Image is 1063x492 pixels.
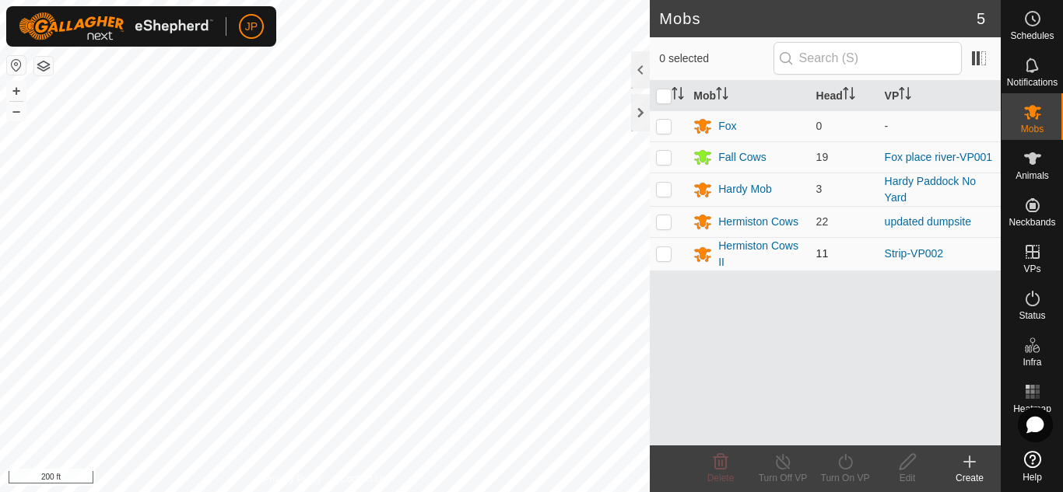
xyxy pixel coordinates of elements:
[885,175,977,204] a: Hardy Paddock No Yard
[843,89,855,102] p-sorticon: Activate to sort
[1021,124,1044,134] span: Mobs
[876,471,938,485] div: Edit
[810,81,879,111] th: Head
[19,12,213,40] img: Gallagher Logo
[885,151,993,163] a: Fox place river-VP001
[938,471,1001,485] div: Create
[1023,264,1040,274] span: VPs
[1013,404,1051,413] span: Heatmap
[1007,78,1058,87] span: Notifications
[659,9,977,28] h2: Mobs
[885,215,971,228] a: updated dumpsite
[1023,473,1042,482] span: Help
[687,81,809,111] th: Mob
[716,89,728,102] p-sorticon: Activate to sort
[718,181,771,197] div: Hardy Mob
[816,183,823,195] span: 3
[814,471,876,485] div: Turn On VP
[816,120,823,132] span: 0
[718,238,803,270] div: Hermiston Cows II
[885,247,943,260] a: Strip-VP002
[816,215,829,228] span: 22
[659,51,773,67] span: 0 selected
[264,472,322,486] a: Privacy Policy
[752,471,814,485] div: Turn Off VP
[879,110,1001,141] td: -
[1016,171,1049,180] span: Animals
[7,56,26,75] button: Reset Map
[899,89,911,102] p-sorticon: Activate to sort
[718,214,798,230] div: Hermiston Cows
[707,473,735,483] span: Delete
[34,57,53,75] button: Map Layers
[718,118,736,134] div: Fox
[1010,31,1054,40] span: Schedules
[816,247,829,260] span: 11
[718,149,766,166] div: Fall Cows
[1002,445,1063,488] a: Help
[7,82,26,100] button: +
[1023,358,1041,367] span: Infra
[672,89,684,102] p-sorticon: Activate to sort
[1009,218,1055,227] span: Neckbands
[879,81,1001,111] th: VP
[7,102,26,120] button: –
[340,472,386,486] a: Contact Us
[977,7,985,30] span: 5
[774,42,962,75] input: Search (S)
[816,151,829,163] span: 19
[245,19,258,35] span: JP
[1019,311,1045,320] span: Status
